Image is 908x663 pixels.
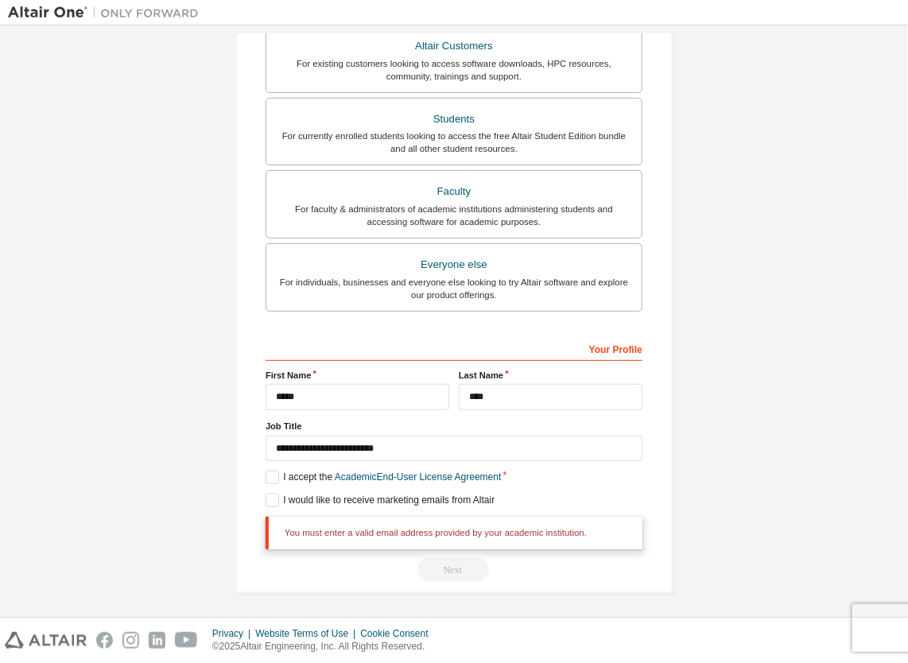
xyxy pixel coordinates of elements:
[276,108,632,130] div: Students
[122,632,139,649] img: instagram.svg
[276,180,632,203] div: Faculty
[175,632,198,649] img: youtube.svg
[266,494,495,507] label: I would like to receive marketing emails from Altair
[212,640,438,653] p: © 2025 Altair Engineering, Inc. All Rights Reserved.
[266,420,642,432] label: Job Title
[276,276,632,301] div: For individuals, businesses and everyone else looking to try Altair software and explore our prod...
[266,369,449,382] label: First Name
[276,130,632,155] div: For currently enrolled students looking to access the free Altair Student Edition bundle and all ...
[266,517,642,582] div: You need to provide your academic email
[149,632,165,649] img: linkedin.svg
[276,57,632,83] div: For existing customers looking to access software downloads, HPC resources, community, trainings ...
[212,627,255,640] div: Privacy
[335,471,501,483] a: Academic End-User License Agreement
[266,517,642,549] div: You must enter a valid email address provided by your academic institution.
[360,627,437,640] div: Cookie Consent
[266,471,501,484] label: I accept the
[459,369,642,382] label: Last Name
[255,627,360,640] div: Website Terms of Use
[96,632,113,649] img: facebook.svg
[5,632,87,649] img: altair_logo.svg
[276,35,632,57] div: Altair Customers
[8,5,207,21] img: Altair One
[266,335,642,361] div: Your Profile
[276,203,632,228] div: For faculty & administrators of academic institutions administering students and accessing softwa...
[276,254,632,276] div: Everyone else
